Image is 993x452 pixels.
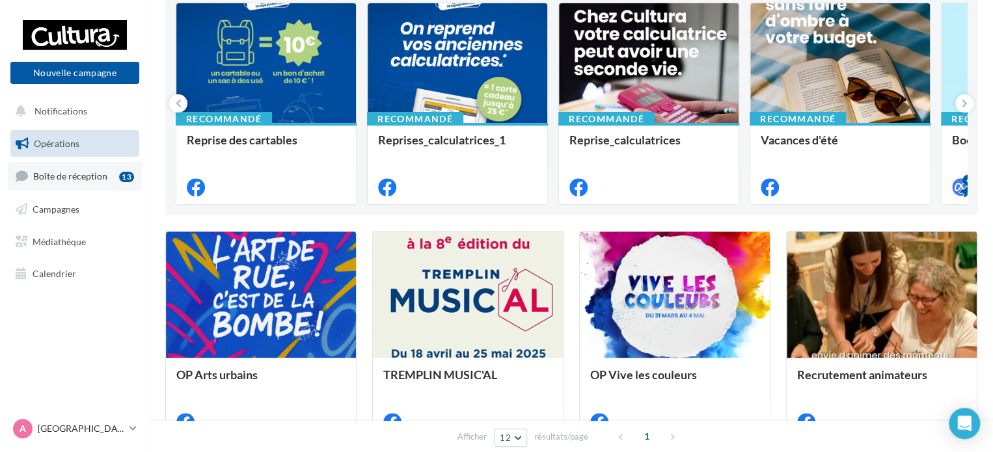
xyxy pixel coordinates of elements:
button: Notifications [8,98,137,125]
span: Campagnes [33,204,79,215]
div: Reprise_calculatrices [569,133,728,159]
span: Afficher [457,431,487,443]
span: Boîte de réception [33,170,107,181]
button: Nouvelle campagne [10,62,139,84]
span: Médiathèque [33,235,86,246]
div: Reprise des cartables [187,133,346,159]
span: 12 [500,432,511,443]
div: 13 [119,172,134,182]
a: Campagnes [8,196,142,223]
div: Recrutement animateurs [797,368,966,394]
span: Opérations [34,138,79,149]
div: Open Intercom Messenger [949,408,980,439]
span: Calendrier [33,268,76,279]
span: Notifications [34,105,87,116]
div: Vacances d'été [761,133,919,159]
div: Recommandé [558,112,655,126]
div: OP Vive les couleurs [590,368,759,394]
div: Reprises_calculatrices_1 [378,133,537,159]
p: [GEOGRAPHIC_DATA] [38,422,124,435]
div: Recommandé [176,112,272,126]
div: Recommandé [750,112,846,126]
div: OP Arts urbains [176,368,346,394]
div: TREMPLIN MUSIC'AL [383,368,552,394]
button: 12 [494,429,527,447]
span: 1 [636,426,657,447]
a: Calendrier [8,260,142,287]
span: A [20,422,26,435]
div: Recommandé [367,112,463,126]
span: résultats/page [534,431,588,443]
a: A [GEOGRAPHIC_DATA] [10,416,139,441]
a: Boîte de réception13 [8,162,142,190]
a: Médiathèque [8,228,142,256]
a: Opérations [8,130,142,157]
div: 4 [962,174,974,186]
